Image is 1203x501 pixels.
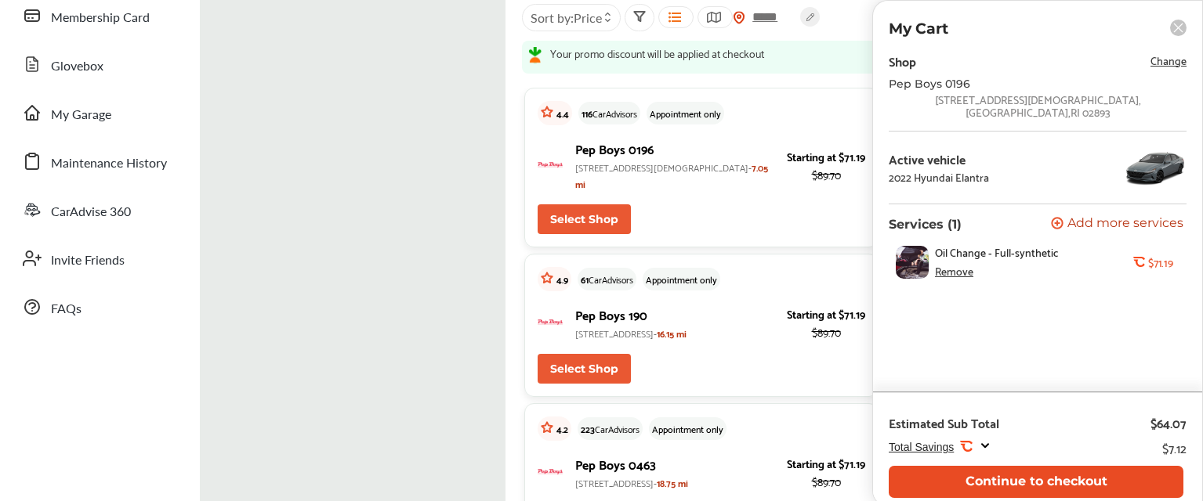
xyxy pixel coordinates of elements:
span: 16.15 mi [657,325,687,341]
div: Shop [889,50,916,71]
span: Maintenance History [51,153,167,174]
p: Appointment only [652,420,723,437]
span: Change [1150,51,1187,69]
div: Active vehicle [889,152,989,166]
a: My Garage [14,92,184,133]
span: My Garage [51,105,111,125]
img: location_vector_orange.38f05af8.svg [733,11,745,24]
div: $64.07 [1150,415,1187,431]
a: Add more services [1051,217,1187,232]
button: Add more services [1051,217,1183,232]
p: Starting at $71.19 [787,454,865,472]
span: Membership Card [51,8,150,28]
p: Pep Boys 0196 [575,138,774,159]
p: Services (1) [889,217,962,232]
span: Total Savings [889,441,954,453]
div: $7.12 [1162,437,1187,458]
span: [STREET_ADDRESS]- [575,325,657,341]
span: [STREET_ADDRESS][DEMOGRAPHIC_DATA]- [575,159,752,175]
span: CarAdvise 360 [51,202,131,222]
p: Appointment only [650,105,721,121]
p: My Cart [889,20,948,38]
span: [STREET_ADDRESS]- [575,474,657,491]
span: CarAdvisors [592,105,637,121]
button: Select Shop [538,354,631,384]
span: FAQs [51,299,82,319]
span: Oil Change - Full-synthetic [935,246,1059,258]
span: CarAdvisors [595,420,640,437]
a: FAQs [14,287,184,327]
span: Glovebox [51,56,103,77]
span: 7.05 mi [575,159,768,192]
p: Pep Boys 0463 [575,453,774,474]
p: $89.70 [787,323,865,341]
img: logo-pepboys.png [538,310,563,335]
p: Your promo discount will be applied at checkout [550,47,764,59]
div: Remove [935,265,973,277]
button: Continue to checkout [889,466,1183,498]
a: CarAdvise 360 [14,189,184,230]
span: 223 [581,420,595,437]
p: $89.70 [787,165,865,183]
p: $89.70 [787,472,865,490]
img: logo-pepboys.png [538,460,563,485]
div: Estimated Sub Total [889,415,999,431]
span: 61 [581,271,589,287]
a: Invite Friends [14,238,184,279]
p: Starting at $71.19 [787,147,865,165]
div: Pep Boys 0196 [889,77,1140,90]
span: CarAdvisors [589,271,633,287]
span: Invite Friends [51,250,125,271]
a: Glovebox [14,44,184,85]
p: Pep Boys 190 [575,304,774,325]
span: Add more services [1067,217,1183,232]
p: 4.9 [556,271,568,287]
img: oil-change-thumb.jpg [896,246,929,279]
p: 4.4 [556,105,569,121]
img: logo-pepboys.png [538,153,563,178]
p: 4.2 [556,420,568,437]
div: 2022 Hyundai Elantra [889,171,989,183]
p: Starting at $71.19 [787,305,865,323]
p: Appointment only [646,271,717,287]
span: Sort by : [531,9,602,27]
a: Maintenance History [14,141,184,182]
b: $71.19 [1148,256,1172,269]
span: 116 [582,105,592,121]
button: Select Shop [538,204,631,234]
div: [STREET_ADDRESS][DEMOGRAPHIC_DATA] , [GEOGRAPHIC_DATA] , RI 02893 [889,93,1187,118]
img: 14820_st0640_046.png [1124,144,1187,191]
span: Price [574,9,602,27]
span: 18.75 mi [657,474,688,491]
